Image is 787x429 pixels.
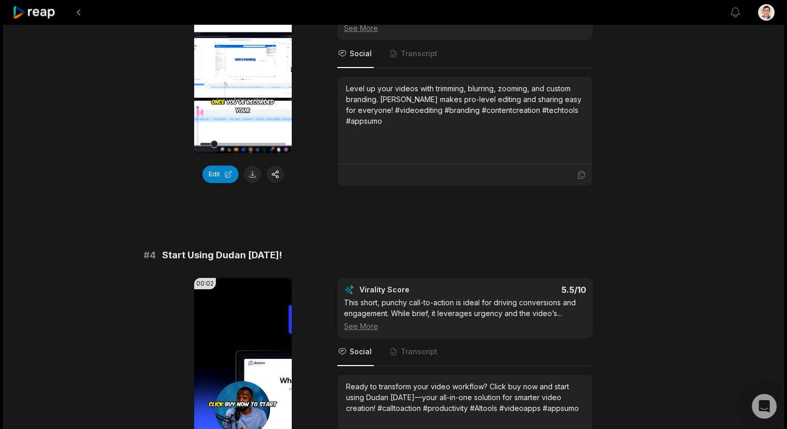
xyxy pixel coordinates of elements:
button: Edit [202,166,239,183]
div: See More [344,321,586,332]
span: Social [350,346,372,357]
span: Social [350,48,372,59]
div: Ready to transform your video workflow? Click buy now and start using Dudan [DATE]—your all-in-on... [346,381,584,414]
div: This short, punchy call-to-action is ideal for driving conversions and engagement. While brief, i... [344,297,586,332]
div: 5.5 /10 [476,285,587,295]
span: # 4 [144,248,156,262]
nav: Tabs [337,40,593,68]
span: Transcript [401,346,437,357]
div: Virality Score [359,285,470,295]
div: See More [344,23,586,34]
span: Start Using Dudan [DATE]! [162,248,282,262]
div: Level up your videos with trimming, blurring, zooming, and custom branding. [PERSON_NAME] makes p... [346,83,584,126]
nav: Tabs [337,338,593,366]
div: Open Intercom Messenger [752,394,777,419]
span: Transcript [401,48,437,59]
